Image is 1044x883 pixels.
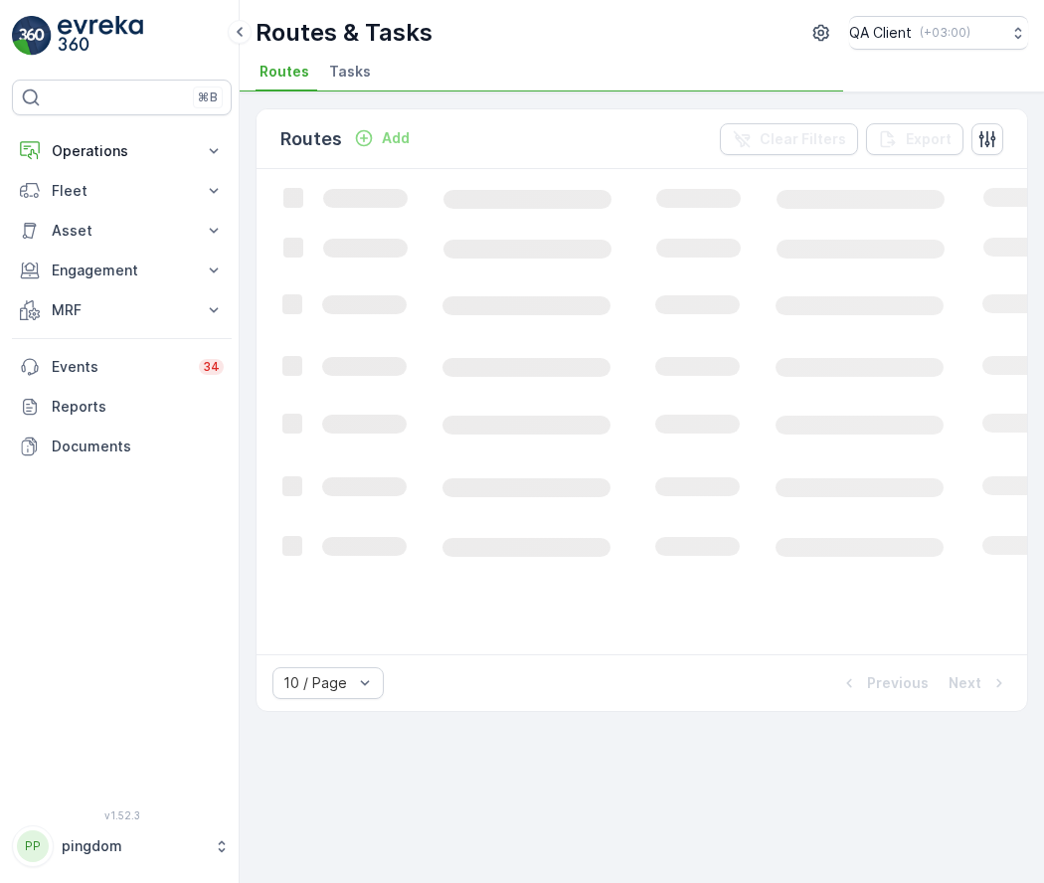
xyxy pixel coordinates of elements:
p: Operations [52,141,192,161]
button: QA Client(+03:00) [849,16,1028,50]
p: pingdom [62,836,204,856]
p: Add [382,128,410,148]
div: PP [17,830,49,862]
p: Routes [280,125,342,153]
span: v 1.52.3 [12,809,232,821]
button: Export [866,123,963,155]
a: Events34 [12,347,232,387]
button: Asset [12,211,232,251]
p: 34 [203,359,220,375]
button: Add [346,126,418,150]
a: Reports [12,387,232,427]
button: Next [947,671,1011,695]
p: Documents [52,437,224,456]
p: Clear Filters [760,129,846,149]
button: Clear Filters [720,123,858,155]
img: logo_light-DOdMpM7g.png [58,16,143,56]
p: QA Client [849,23,912,43]
p: Reports [52,397,224,417]
p: ⌘B [198,89,218,105]
button: MRF [12,290,232,330]
img: logo [12,16,52,56]
p: Asset [52,221,192,241]
button: PPpingdom [12,825,232,867]
button: Operations [12,131,232,171]
p: Fleet [52,181,192,201]
button: Previous [837,671,931,695]
p: Events [52,357,187,377]
p: Previous [867,673,929,693]
p: Engagement [52,261,192,280]
p: MRF [52,300,192,320]
p: Next [949,673,981,693]
button: Fleet [12,171,232,211]
p: Routes & Tasks [256,17,433,49]
p: ( +03:00 ) [920,25,970,41]
p: Export [906,129,952,149]
button: Engagement [12,251,232,290]
a: Documents [12,427,232,466]
span: Routes [260,62,309,82]
span: Tasks [329,62,371,82]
